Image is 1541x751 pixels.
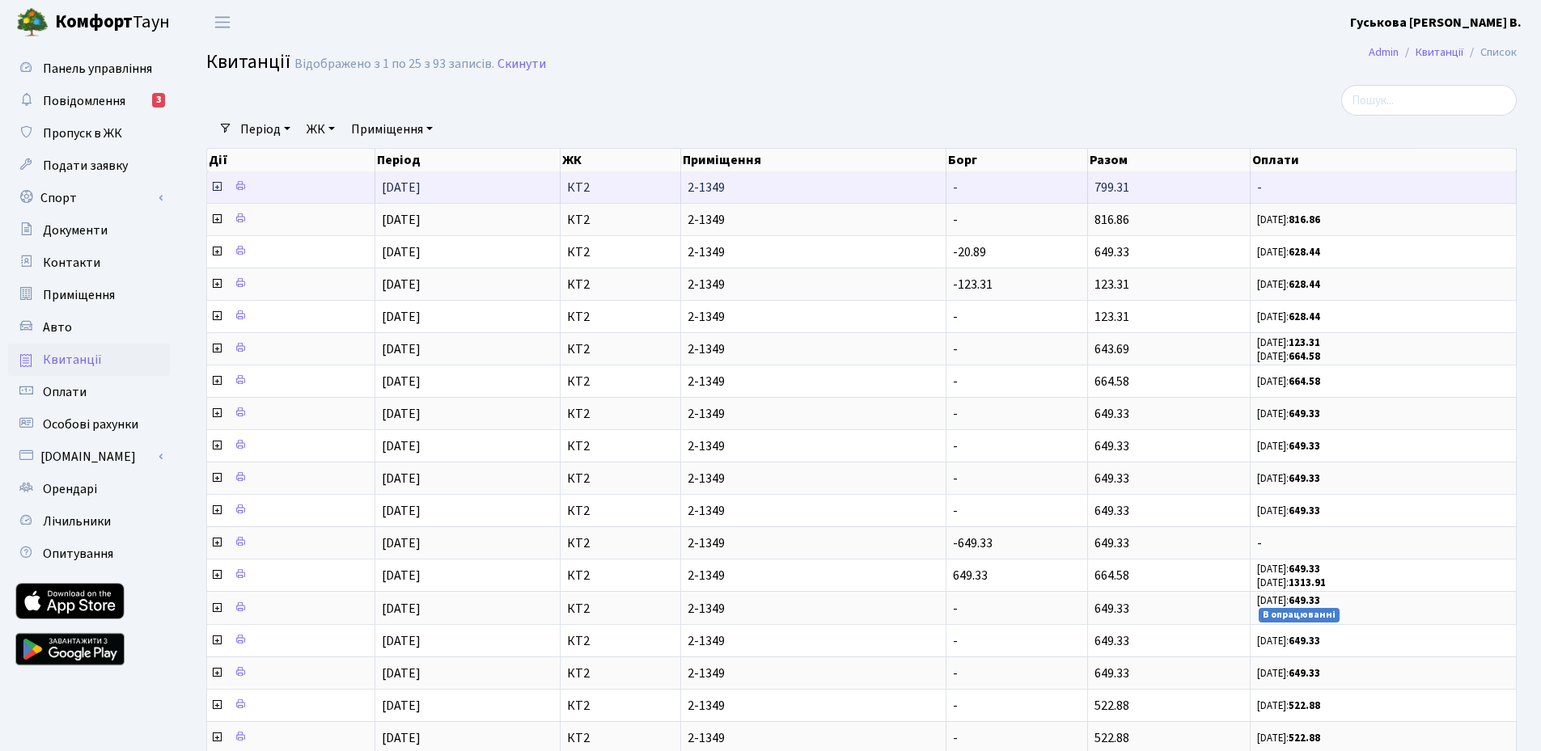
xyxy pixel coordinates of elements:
[8,85,170,117] a: Повідомлення3
[567,699,675,712] span: КТ2
[688,181,938,194] span: 2-1349
[1289,374,1320,389] b: 664.58
[1257,407,1320,421] small: [DATE]:
[1257,439,1320,454] small: [DATE]:
[8,182,170,214] a: Спорт
[688,635,938,648] span: 2-1349
[567,213,675,226] span: КТ2
[953,276,993,293] span: -123.31
[8,247,170,279] a: Контакти
[43,383,87,401] span: Оплати
[1257,374,1320,389] small: [DATE]:
[1289,731,1320,745] b: 522.88
[1289,277,1320,292] b: 628.44
[382,179,421,196] span: [DATE]
[561,149,682,171] th: ЖК
[688,310,938,323] span: 2-1349
[382,632,421,650] span: [DATE]
[688,407,938,420] span: 2-1349
[688,504,938,517] span: 2-1349
[8,150,170,182] a: Подати заявку
[1289,698,1320,713] b: 522.88
[688,375,938,388] span: 2-1349
[1257,666,1320,681] small: [DATE]:
[382,340,421,358] span: [DATE]
[8,376,170,408] a: Оплати
[953,373,958,390] span: -
[953,632,958,650] span: -
[382,373,421,390] span: [DATE]
[382,308,421,326] span: [DATE]
[43,513,111,530] span: Лічильники
[43,319,72,336] span: Авто
[382,665,421,682] span: [DATE]
[1289,213,1320,227] b: 816.86
[953,534,993,552] span: -649.33
[1289,504,1320,518] b: 649.33
[8,505,170,538] a: Лічильники
[1289,562,1320,576] b: 649.33
[43,124,122,142] span: Пропуск в ЖК
[688,699,938,712] span: 2-1349
[953,697,958,715] span: -
[1369,44,1399,61] a: Admin
[1289,576,1326,590] b: 1313.91
[234,116,297,143] a: Період
[1289,310,1320,324] b: 628.44
[294,57,494,72] div: Відображено з 1 по 25 з 93 записів.
[567,278,675,291] span: КТ2
[681,149,946,171] th: Приміщення
[1257,731,1320,745] small: [DATE]:
[1257,245,1320,259] small: [DATE]:
[382,729,421,747] span: [DATE]
[202,9,243,36] button: Переключити навігацію
[345,116,439,143] a: Приміщення
[497,57,546,72] a: Скинути
[953,211,958,229] span: -
[382,470,421,487] span: [DATE]
[567,246,675,259] span: КТ2
[1350,14,1522,32] b: Гуськова [PERSON_NAME] В.
[1257,562,1320,576] small: [DATE]:
[688,537,938,550] span: 2-1349
[43,351,102,369] span: Квитанції
[688,440,938,453] span: 2-1349
[1257,593,1320,608] small: [DATE]:
[1341,85,1517,116] input: Пошук...
[1257,335,1320,350] small: [DATE]:
[567,635,675,648] span: КТ2
[43,60,152,78] span: Панель управління
[1094,697,1129,715] span: 522.88
[382,437,421,455] span: [DATE]
[953,179,958,196] span: -
[953,405,958,423] span: -
[953,437,958,455] span: -
[953,243,986,261] span: -20.89
[8,53,170,85] a: Панель управління
[8,408,170,441] a: Особові рахунки
[946,149,1088,171] th: Борг
[953,308,958,326] span: -
[1094,632,1129,650] span: 649.33
[206,48,290,76] span: Квитанції
[567,537,675,550] span: КТ2
[1289,335,1320,350] b: 123.31
[1257,504,1320,518] small: [DATE]:
[1289,349,1320,364] b: 664.58
[43,480,97,498] span: Орендарі
[688,569,938,582] span: 2-1349
[43,416,138,433] span: Особові рахунки
[8,311,170,344] a: Авто
[1416,44,1463,61] a: Квитанції
[1094,502,1129,520] span: 649.33
[953,567,988,584] span: 649.33
[16,6,49,39] img: logo.png
[1289,439,1320,454] b: 649.33
[1257,213,1320,227] small: [DATE]:
[953,729,958,747] span: -
[567,375,675,388] span: КТ2
[953,665,958,682] span: -
[1257,537,1509,550] span: -
[1094,243,1129,261] span: 649.33
[1094,567,1129,584] span: 664.58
